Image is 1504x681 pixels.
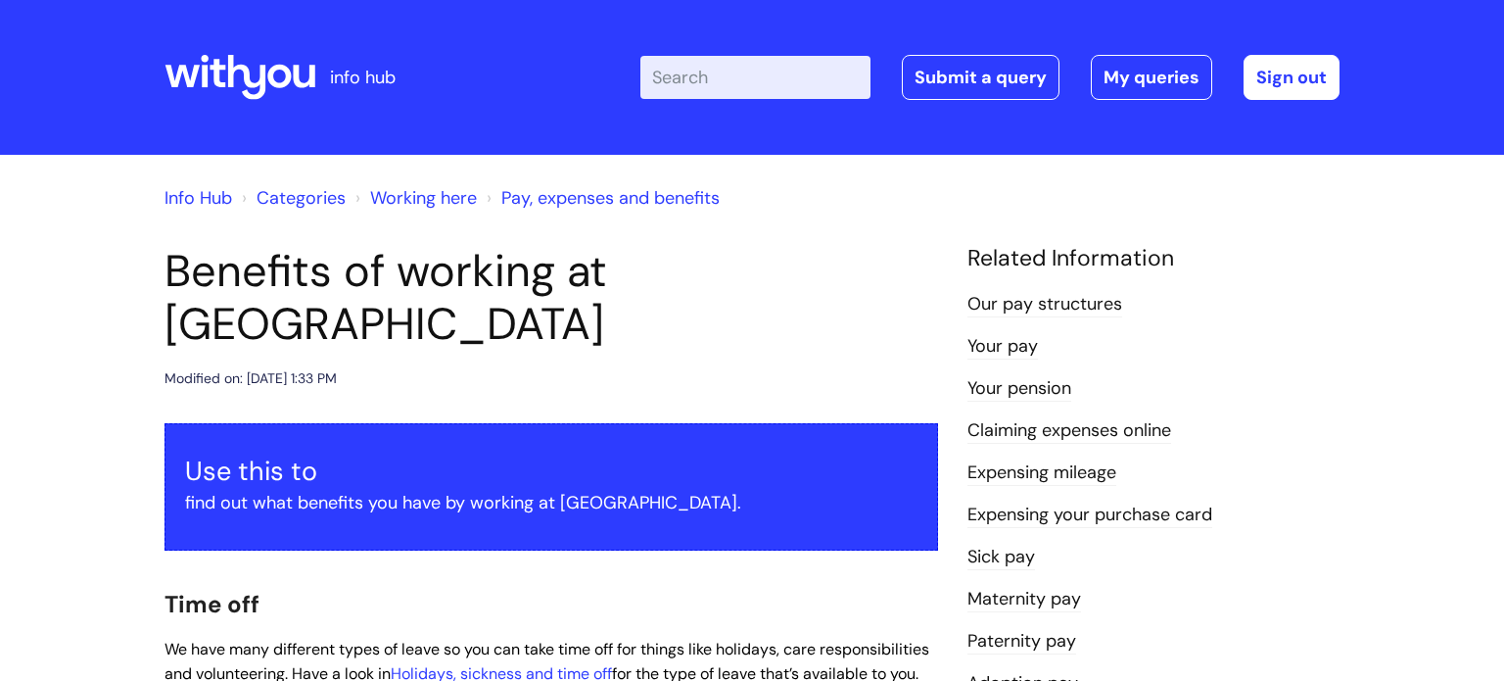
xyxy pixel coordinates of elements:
[257,186,346,210] a: Categories
[902,55,1059,100] a: Submit a query
[237,182,346,214] li: Solution home
[185,456,917,487] h3: Use this to
[967,587,1081,612] a: Maternity pay
[640,56,870,99] input: Search
[482,182,720,214] li: Pay, expenses and benefits
[1091,55,1212,100] a: My queries
[164,186,232,210] a: Info Hub
[967,629,1076,655] a: Paternity pay
[967,376,1071,402] a: Your pension
[501,186,720,210] a: Pay, expenses and benefits
[967,245,1339,272] h4: Related Information
[164,245,938,351] h1: Benefits of working at [GEOGRAPHIC_DATA]
[967,334,1038,360] a: Your pay
[967,418,1171,444] a: Claiming expenses online
[967,461,1116,486] a: Expensing mileage
[330,62,396,93] p: info hub
[185,487,917,518] p: find out what benefits you have by working at [GEOGRAPHIC_DATA].
[640,55,1339,100] div: | -
[967,503,1212,528] a: Expensing your purchase card
[351,182,477,214] li: Working here
[1244,55,1339,100] a: Sign out
[967,545,1035,570] a: Sick pay
[370,186,477,210] a: Working here
[164,589,259,619] span: Time off
[967,292,1122,317] a: Our pay structures
[164,366,337,391] div: Modified on: [DATE] 1:33 PM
